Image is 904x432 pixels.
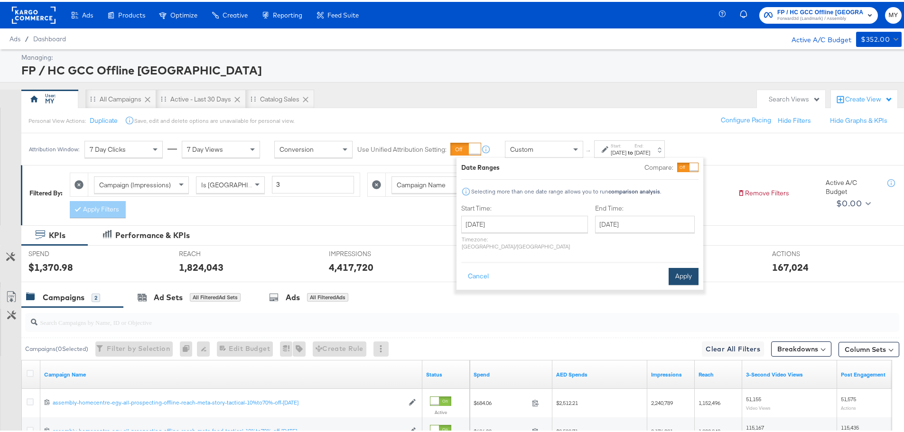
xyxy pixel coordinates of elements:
[777,13,864,21] span: Forward3d (Landmark) / Assembly
[651,369,691,377] a: The number of times your ad was served. On mobile apps an ad is counted as served the first time ...
[99,179,171,187] span: Campaign (Impressions)
[474,369,549,377] a: The total amount spent to date.
[832,194,873,209] button: $0.00
[90,94,95,100] div: Drag to reorder tab
[826,176,878,194] div: Active A/C Budget
[272,174,354,192] input: Enter a number
[90,143,126,152] span: 7 Day Clicks
[556,369,643,377] a: 3.6725
[100,93,141,102] div: All Campaigns
[25,343,88,351] div: Campaigns ( 0 Selected)
[856,30,902,45] button: $352.00
[280,143,314,152] span: Conversion
[251,94,256,100] div: Drag to reorder tab
[584,147,593,151] span: ↑
[29,187,63,196] div: Filtered By:
[426,369,466,377] a: Shows the current state of your Ad Campaign.
[634,147,650,155] div: [DATE]
[841,422,859,429] span: 115,435
[772,248,843,257] span: ACTIONS
[706,341,760,353] span: Clear All Filters
[179,258,224,272] div: 1,824,043
[737,187,789,196] button: Remove Filters
[134,115,294,123] div: Save, edit and delete options are unavailable for personal view.
[474,397,528,404] span: $684.06
[644,161,673,170] label: Compare:
[20,33,33,41] span: /
[771,340,831,355] button: Breakdowns
[118,9,145,17] span: Products
[286,290,300,301] div: Ads
[830,114,887,123] button: Hide Graphs & KPIs
[329,258,373,272] div: 4,417,720
[329,248,400,257] span: IMPRESSIONS
[510,143,533,152] span: Custom
[461,202,588,211] label: Start Time:
[746,422,764,429] span: 115,167
[885,5,902,22] button: MY
[746,394,761,401] span: 51,155
[260,93,299,102] div: Catalog Sales
[201,179,274,187] span: Is [GEOGRAPHIC_DATA]
[836,194,862,209] div: $0.00
[82,9,93,17] span: Ads
[777,6,864,16] span: FP / HC GCC Offline [GEOGRAPHIC_DATA]
[634,141,650,147] label: End:
[841,394,856,401] span: 51,575
[187,143,223,152] span: 7 Day Views
[461,266,495,283] button: Cancel
[154,290,183,301] div: Ad Sets
[223,9,248,17] span: Creative
[45,95,54,104] div: MY
[397,179,446,187] span: Campaign Name
[841,403,856,409] sub: Actions
[772,258,809,272] div: 167,024
[161,94,166,100] div: Drag to reorder tab
[651,397,673,404] span: 2,240,789
[626,147,634,154] strong: to
[49,228,65,239] div: KPIs
[699,397,720,404] span: 1,152,496
[115,228,190,239] div: Performance & KPIs
[556,397,578,404] span: $2,512.21
[611,147,626,155] div: [DATE]
[307,291,348,300] div: All Filtered Ads
[357,143,447,152] label: Use Unified Attribution Setting:
[21,51,899,60] div: Managing:
[33,33,66,41] a: Dashboard
[702,340,764,355] button: Clear All Filters
[746,403,771,409] sub: Video Views
[699,369,738,377] a: The number of people your ad was served to.
[90,114,118,123] button: Duplicate
[179,248,250,257] span: REACH
[190,291,241,300] div: All Filtered Ad Sets
[461,161,500,170] div: Date Ranges
[595,202,699,211] label: End Time:
[471,186,662,193] div: Selecting more than one date range allows you to run .
[611,141,626,147] label: Start:
[608,186,660,193] strong: comparison analysis
[714,110,778,127] button: Configure Pacing
[845,93,893,102] div: Create View
[28,258,73,272] div: $1,370.98
[327,9,359,17] span: Feed Suite
[28,248,100,257] span: SPEND
[44,369,419,377] a: Your campaign name.
[461,234,588,248] p: Timezone: [GEOGRAPHIC_DATA]/[GEOGRAPHIC_DATA]
[92,292,100,300] div: 2
[37,307,819,326] input: Search Campaigns by Name, ID or Objective
[28,144,80,151] div: Attribution Window:
[669,266,699,283] button: Apply
[28,115,86,123] div: Personal View Actions:
[273,9,302,17] span: Reporting
[170,93,231,102] div: Active - Last 30 Days
[746,369,833,377] a: The number of times your video was viewed for 3 seconds or more.
[782,30,851,44] div: Active A/C Budget
[53,397,404,405] a: assembly-homecentre-egy-all-prospecting-offline-reach-meta-story-tactical-10%to70%-off-[DATE]
[861,32,890,44] div: $352.00
[180,340,197,355] div: 0
[43,290,84,301] div: Campaigns
[839,340,899,355] button: Column Sets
